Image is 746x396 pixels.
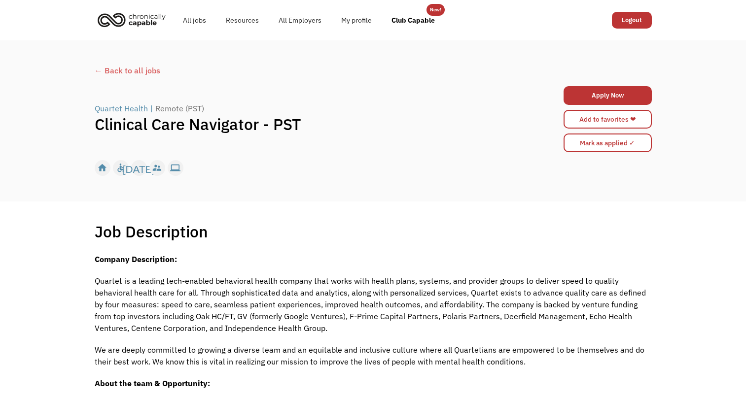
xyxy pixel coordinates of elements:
form: Mark as applied form [564,131,652,155]
a: Resources [216,4,269,36]
strong: About the team & Opportunity: [95,378,210,388]
a: All Employers [269,4,331,36]
a: My profile [331,4,382,36]
p: We are deeply committed to growing a diverse team and an equitable and inclusive culture where al... [95,344,652,367]
div: Quartet Health [95,102,148,114]
img: Chronically Capable logo [95,9,169,31]
a: Quartet Health|Remote (PST) [95,102,207,114]
h1: Job Description [95,222,208,241]
a: Apply Now [564,86,652,105]
a: All jobs [173,4,216,36]
input: Mark as applied ✓ [564,133,652,152]
a: ← Back to all jobs [95,65,652,76]
div: supervisor_account [152,161,162,175]
div: home [97,161,107,175]
a: Logout [612,12,652,29]
a: Add to favorites ❤ [564,110,652,129]
p: Quartet is a leading tech-enabled behavioral health company that works with health plans, systems... [95,275,652,334]
div: Remote (PST) [155,102,204,114]
div: computer [170,161,180,175]
h1: Clinical Care Navigator - PST [95,114,513,134]
a: home [95,9,173,31]
strong: Company Description: [95,254,177,264]
div: | [150,102,153,114]
a: Club Capable [382,4,445,36]
div: [DATE] [123,161,155,175]
div: accessible [115,161,126,175]
div: New! [430,4,441,16]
